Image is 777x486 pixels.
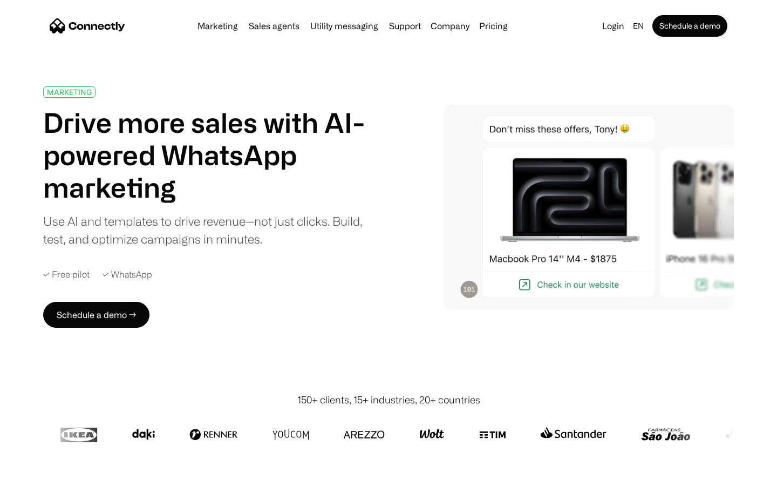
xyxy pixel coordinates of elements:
[385,22,425,30] a: Support
[22,467,65,482] ul: Language list
[598,18,629,33] a: Login
[43,212,377,248] div: Use AI and templates to drive revenue—not just clicks. Build, test, and optimize campaigns in min...
[43,269,90,280] div: ✓ Free pilot
[431,18,469,33] div: Company
[43,106,377,204] h1: Drive more sales with AI-powered WhatsApp marketing
[306,22,383,30] a: Utility messaging
[297,393,480,407] div: 150+ clients, 15+ industries, 20+ countries
[11,466,65,482] aside: Language selected: English
[652,15,727,37] a: Schedule a demo
[43,302,149,328] a: Schedule a demo →
[193,22,242,30] a: Marketing
[475,22,512,30] a: Pricing
[47,88,92,96] div: MARKETING
[103,269,152,280] div: ✓ WhatsApp
[244,22,304,30] a: Sales agents
[633,18,644,33] div: en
